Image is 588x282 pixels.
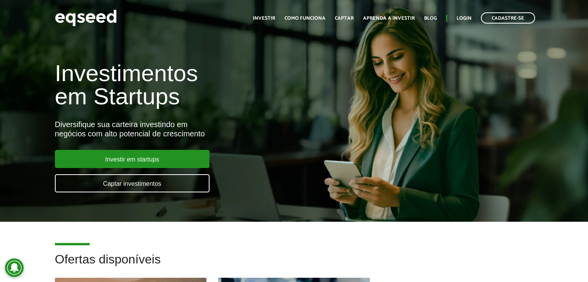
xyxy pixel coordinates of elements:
div: Diversifique sua carteira investindo em negócios com alto potencial de crescimento [55,120,337,138]
a: Como funciona [285,16,326,21]
a: Investir [253,16,275,21]
a: Login [457,16,472,21]
a: Cadastre-se [481,12,535,24]
a: Aprenda a investir [363,16,415,21]
a: Captar investimentos [55,174,210,192]
a: Captar [335,16,354,21]
a: Blog [424,16,437,21]
img: EqSeed [55,8,117,28]
a: Investir em startups [55,150,210,168]
h2: Ofertas disponíveis [55,253,533,278]
h1: Investimentos em Startups [55,62,337,108]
